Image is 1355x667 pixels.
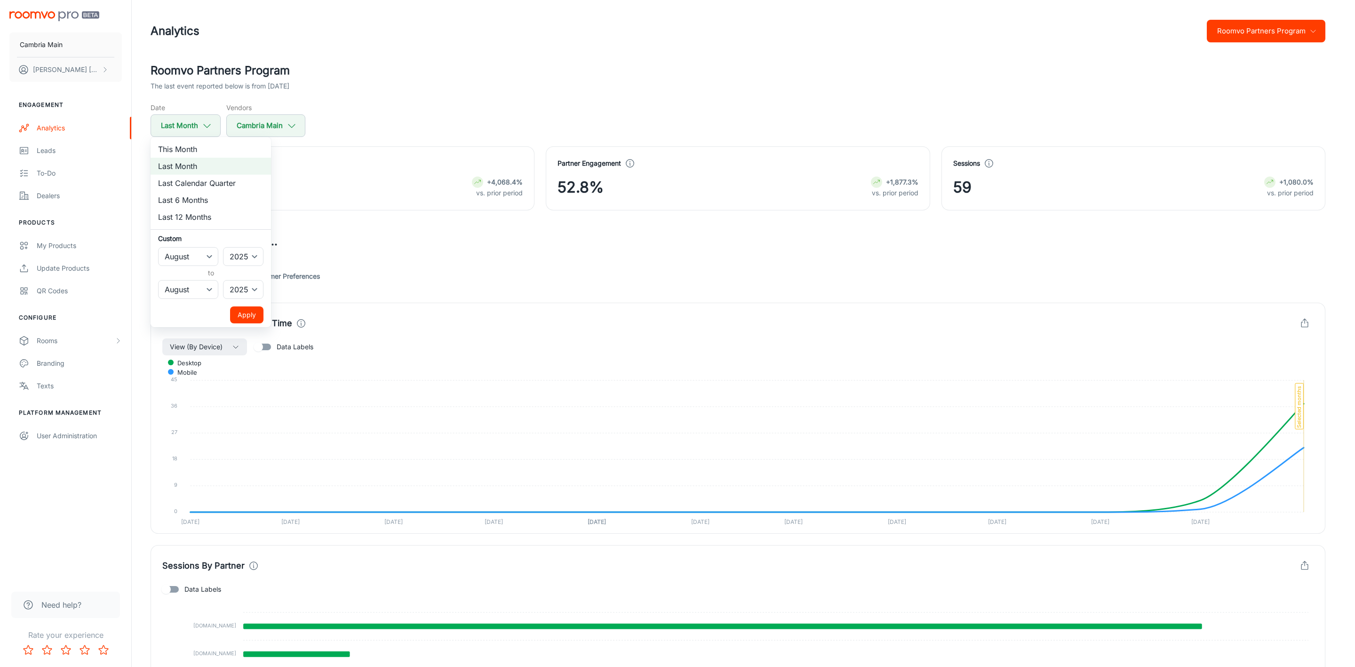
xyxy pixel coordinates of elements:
h6: Custom [158,233,263,243]
button: Apply [230,306,263,323]
li: Last Calendar Quarter [151,175,271,192]
li: This Month [151,141,271,158]
li: Last 12 Months [151,209,271,225]
h6: to [160,268,262,278]
li: Last Month [151,158,271,175]
li: Last 6 Months [151,192,271,209]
